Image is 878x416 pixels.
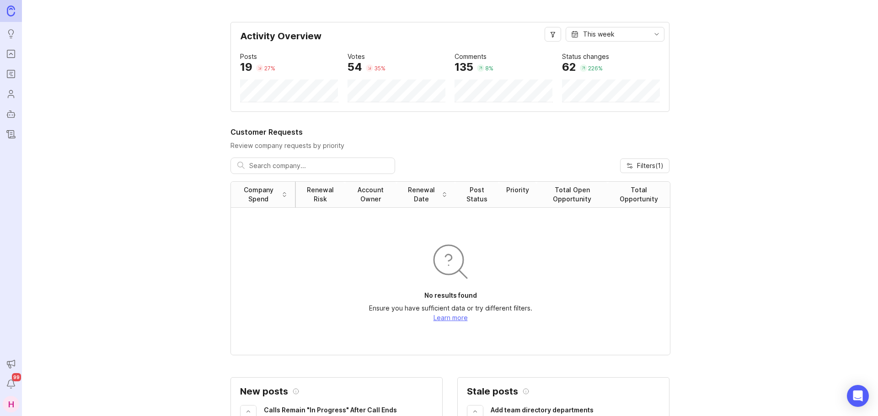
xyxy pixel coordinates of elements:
a: Learn more [434,314,468,321]
div: Priority [506,185,529,195]
div: Post Status [462,185,492,204]
div: 19 [240,62,252,73]
h2: Customer Requests [230,126,669,137]
a: Ideas [3,26,19,42]
div: This week [583,29,615,39]
span: Calls Remain "In Progress" After Call Ends [264,406,397,414]
div: Total Opportunity [615,185,663,204]
div: Status changes [562,52,609,62]
button: H [3,396,19,412]
a: Roadmaps [3,66,19,82]
img: svg+xml;base64,PHN2ZyB3aWR0aD0iOTYiIGhlaWdodD0iOTYiIGZpbGw9Im5vbmUiIHhtbG5zPSJodHRwOi8vd3d3LnczLm... [428,240,472,284]
a: Portal [3,46,19,62]
div: Votes [348,52,365,62]
div: 27 % [264,64,275,72]
div: 8 % [485,64,493,72]
svg: toggle icon [649,31,664,38]
div: Activity Overview [240,32,660,48]
p: No results found [424,291,477,300]
div: Company Spend [238,185,279,204]
input: Search company... [249,161,388,171]
img: Canny Home [7,5,15,16]
span: ( 1 ) [655,162,664,169]
div: Total Open Opportunity [544,185,600,204]
button: Notifications [3,376,19,392]
div: Renewal Risk [303,185,337,204]
a: Users [3,86,19,102]
a: Changelog [3,126,19,142]
div: Account Owner [352,185,389,204]
p: Ensure you have sufficient data or try different filters. [369,304,532,313]
div: 35 % [374,64,385,72]
button: Filters(1) [620,158,669,173]
button: Announcements [3,356,19,372]
span: 99 [12,373,21,381]
span: Add team directory departments [491,406,594,414]
h2: Stale posts [467,387,518,396]
div: Posts [240,52,257,62]
div: 54 [348,62,362,73]
div: 226 % [588,64,603,72]
div: Open Intercom Messenger [847,385,869,407]
div: 135 [455,62,473,73]
p: Review company requests by priority [230,141,669,150]
span: Filters [637,161,664,170]
div: 62 [562,62,576,73]
div: Renewal Date [404,185,439,204]
h2: New posts [240,387,288,396]
a: Autopilot [3,106,19,122]
div: Comments [455,52,487,62]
